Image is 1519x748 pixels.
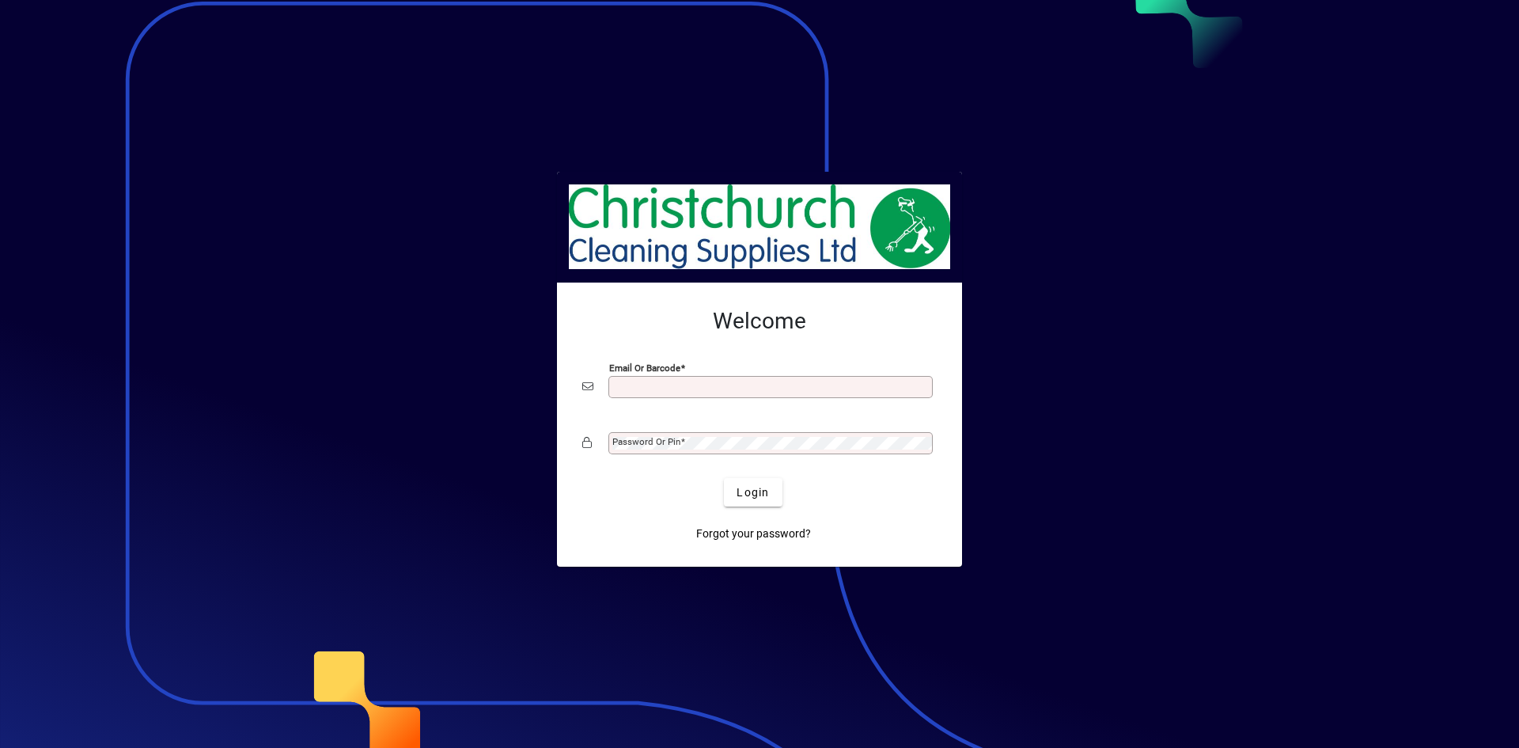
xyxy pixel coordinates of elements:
[609,363,680,374] mat-label: Email or Barcode
[582,308,937,335] h2: Welcome
[612,436,680,447] mat-label: Password or Pin
[737,484,769,501] span: Login
[690,519,817,548] a: Forgot your password?
[696,526,811,542] span: Forgot your password?
[724,478,782,507] button: Login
